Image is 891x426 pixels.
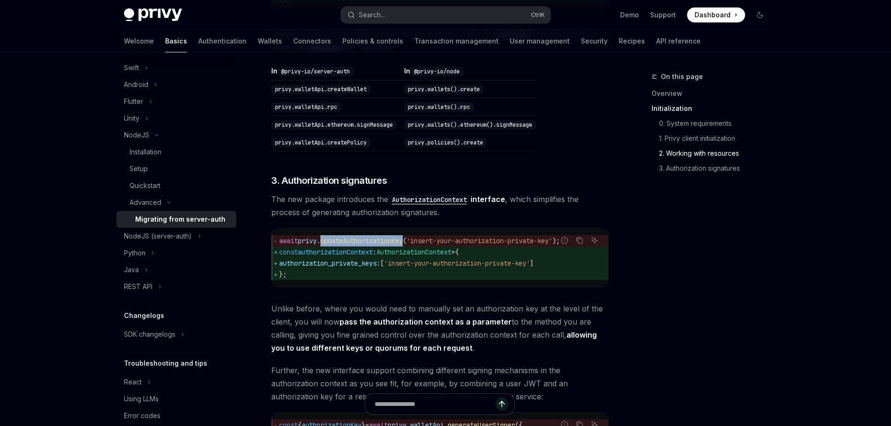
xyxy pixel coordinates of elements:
div: Using LLMs [124,393,159,404]
span: ( [403,237,406,245]
a: Migrating from server-auth [116,211,236,228]
div: Setup [130,163,148,174]
div: NodeJS [124,130,149,141]
button: Toggle Python section [116,245,236,261]
span: Dashboard [695,10,731,20]
code: privy.policies().create [404,138,487,147]
span: On this page [661,71,703,82]
a: User management [510,30,570,52]
span: = [451,248,455,256]
a: 2. Working with resources [652,146,775,161]
th: In [400,66,536,80]
div: React [124,376,142,388]
code: privy.walletApi.createPolicy [271,138,370,147]
code: privy.walletApi.createWallet [271,85,370,94]
a: API reference [656,30,701,52]
div: Error codes [124,410,160,421]
a: Wallets [258,30,282,52]
div: Python [124,247,145,259]
span: AuthorizationContext [377,248,451,256]
h5: Changelogs [124,310,164,321]
div: NodeJS (server-auth) [124,231,192,242]
button: Toggle dark mode [753,7,768,22]
a: Demo [620,10,639,20]
button: Open search [341,7,551,23]
a: Using LLMs [116,390,236,407]
div: SDK changelogs [124,329,175,340]
button: Toggle Swift section [116,59,236,76]
span: authorization_private_keys: [279,259,380,267]
a: Welcome [124,30,154,52]
div: Flutter [124,96,143,107]
button: Toggle Java section [116,261,236,278]
strong: pass the authorization context as a parameter [340,317,512,326]
a: Initialization [652,101,775,116]
span: 'insert-your-authorization-private-key' [384,259,530,267]
a: 1. Privy client initialization [652,131,775,146]
a: Security [581,30,608,52]
th: In [271,66,400,80]
code: @privy-io/node [410,67,464,76]
a: Support [650,10,676,20]
span: 'insert-your-authorization-private-key' [406,237,552,245]
a: Quickstart [116,177,236,194]
span: Ctrl K [531,11,545,19]
a: Policies & controls [342,30,403,52]
code: privy.walletApi.ethereum.signMessage [271,120,397,130]
code: privy.wallets().rpc [404,102,474,112]
a: Error codes [116,407,236,424]
span: : [373,248,377,256]
span: }; [279,270,287,279]
span: ); [552,237,560,245]
button: Toggle Flutter section [116,93,236,110]
a: Transaction management [414,30,499,52]
button: Copy the contents from the code block [573,234,586,246]
div: Swift [124,62,139,73]
a: Dashboard [687,7,745,22]
button: Toggle Android section [116,76,236,93]
button: Toggle Advanced section [116,194,236,211]
div: REST API [124,281,152,292]
span: updateAuthorizationKey [320,237,403,245]
div: Unity [124,113,139,124]
span: authorizationContext [298,248,373,256]
button: Toggle NodeJS (server-auth) section [116,228,236,245]
img: dark logo [124,8,182,22]
a: Basics [165,30,187,52]
code: AuthorizationContext [388,195,471,205]
span: Further, the new interface support combining different signing mechanisms in the authorization co... [271,364,608,403]
span: privy [298,237,317,245]
h5: Troubleshooting and tips [124,358,207,369]
code: privy.wallets().ethereum().signMessage [404,120,536,130]
span: [ [380,259,384,267]
a: Installation [116,144,236,160]
span: { [455,248,459,256]
span: ] [530,259,534,267]
a: Recipes [619,30,645,52]
div: Quickstart [130,180,160,191]
span: The new package introduces the , which simplifies the process of generating authorization signatu... [271,193,608,219]
span: . [317,237,320,245]
span: const [279,248,298,256]
button: Toggle NodeJS section [116,127,236,144]
code: privy.wallets().create [404,85,484,94]
button: Toggle Unity section [116,110,236,127]
a: AuthorizationContextinterface [388,195,505,204]
div: Android [124,79,148,90]
button: Send message [495,397,508,411]
div: Java [124,264,139,275]
div: Search... [359,9,385,21]
span: 3. Authorization signatures [271,174,387,187]
button: Toggle REST API section [116,278,236,295]
input: Ask a question... [375,394,495,414]
span: await [279,237,298,245]
a: Setup [116,160,236,177]
div: Migrating from server-auth [135,214,225,225]
a: Connectors [293,30,331,52]
div: Advanced [130,197,161,208]
button: Toggle SDK changelogs section [116,326,236,343]
a: 0. System requirements [652,116,775,131]
button: Report incorrect code [558,234,571,246]
code: privy.walletApi.rpc [271,102,341,112]
a: Overview [652,86,775,101]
